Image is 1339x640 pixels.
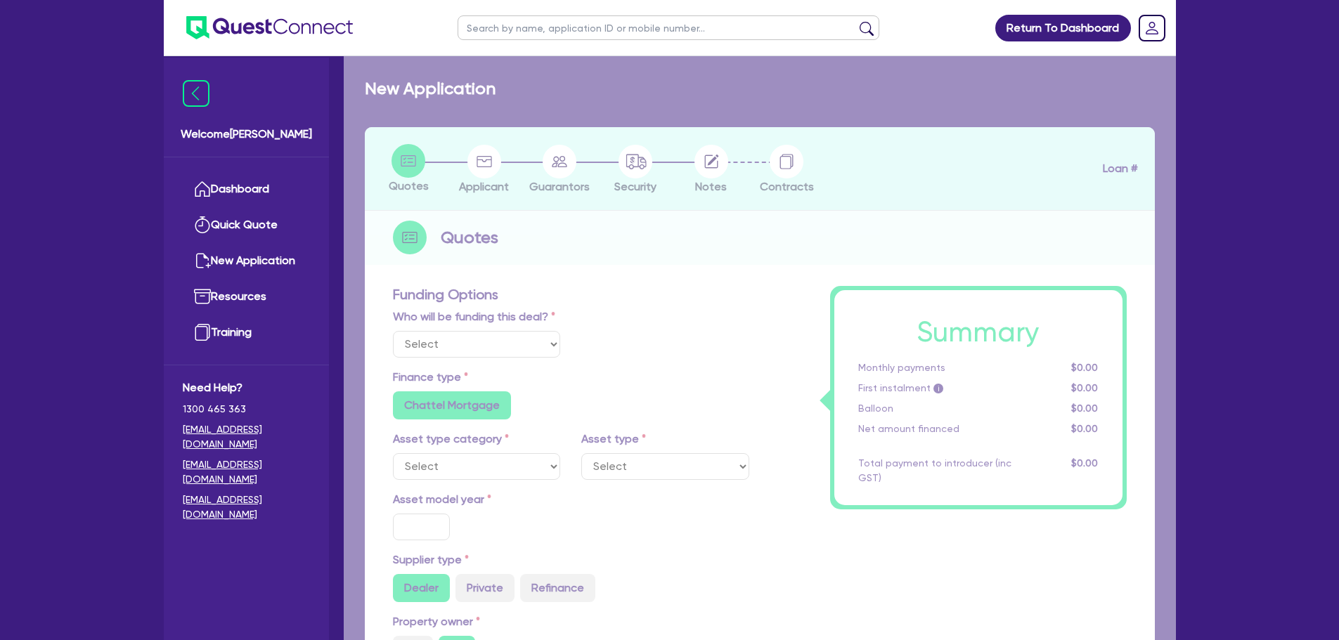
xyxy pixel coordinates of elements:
[194,324,211,341] img: training
[194,288,211,305] img: resources
[183,402,310,417] span: 1300 465 363
[183,492,310,522] a: [EMAIL_ADDRESS][DOMAIN_NAME]
[458,15,879,40] input: Search by name, application ID or mobile number...
[183,379,310,396] span: Need Help?
[186,16,353,39] img: quest-connect-logo-blue
[183,457,310,487] a: [EMAIL_ADDRESS][DOMAIN_NAME]
[194,216,211,233] img: quick-quote
[183,422,310,452] a: [EMAIL_ADDRESS][DOMAIN_NAME]
[183,207,310,243] a: Quick Quote
[995,15,1131,41] a: Return To Dashboard
[1134,10,1170,46] a: Dropdown toggle
[183,279,310,315] a: Resources
[183,80,209,107] img: icon-menu-close
[183,315,310,351] a: Training
[194,252,211,269] img: new-application
[183,171,310,207] a: Dashboard
[183,243,310,279] a: New Application
[181,126,312,143] span: Welcome [PERSON_NAME]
